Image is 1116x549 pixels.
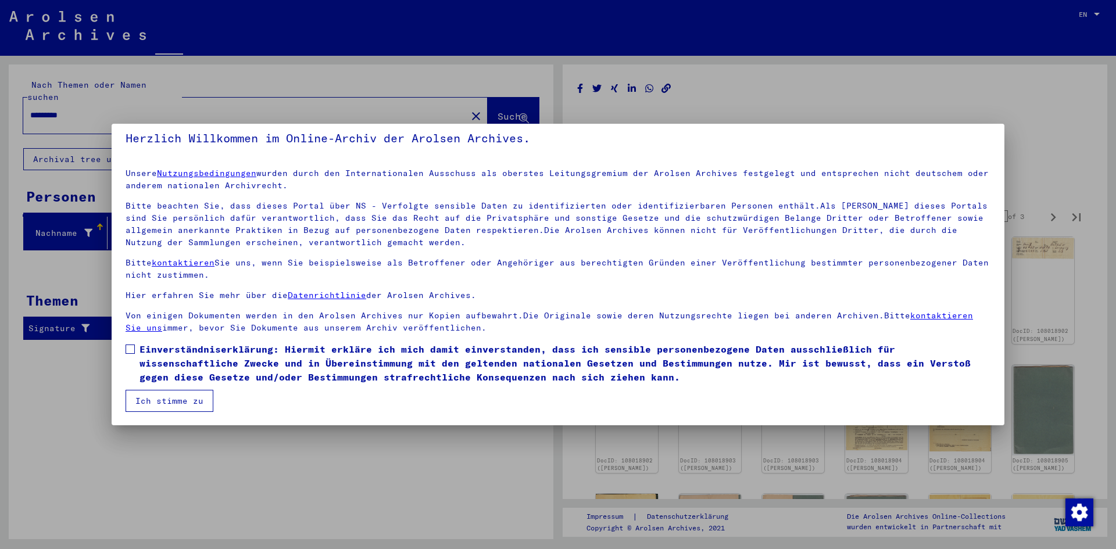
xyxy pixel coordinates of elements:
p: Bitte beachten Sie, dass dieses Portal über NS - Verfolgte sensible Daten zu identifizierten oder... [126,200,990,249]
a: Nutzungsbedingungen [157,168,256,178]
a: kontaktieren [152,257,214,268]
span: Einverständniserklärung: Hiermit erkläre ich mich damit einverstanden, dass ich sensible personen... [139,342,990,384]
button: Ich stimme zu [126,390,213,412]
p: Hier erfahren Sie mehr über die der Arolsen Archives. [126,289,990,302]
img: Change consent [1065,498,1093,526]
p: Von einigen Dokumenten werden in den Arolsen Archives nur Kopien aufbewahrt.Die Originale sowie d... [126,310,990,334]
a: Datenrichtlinie [288,290,366,300]
p: Bitte Sie uns, wenn Sie beispielsweise als Betroffener oder Angehöriger aus berechtigten Gründen ... [126,257,990,281]
div: Change consent [1065,498,1093,526]
a: kontaktieren Sie uns [126,310,973,333]
p: Unsere wurden durch den Internationalen Ausschuss als oberstes Leitungsgremium der Arolsen Archiv... [126,167,990,192]
h5: Herzlich Willkommen im Online-Archiv der Arolsen Archives. [126,129,990,148]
